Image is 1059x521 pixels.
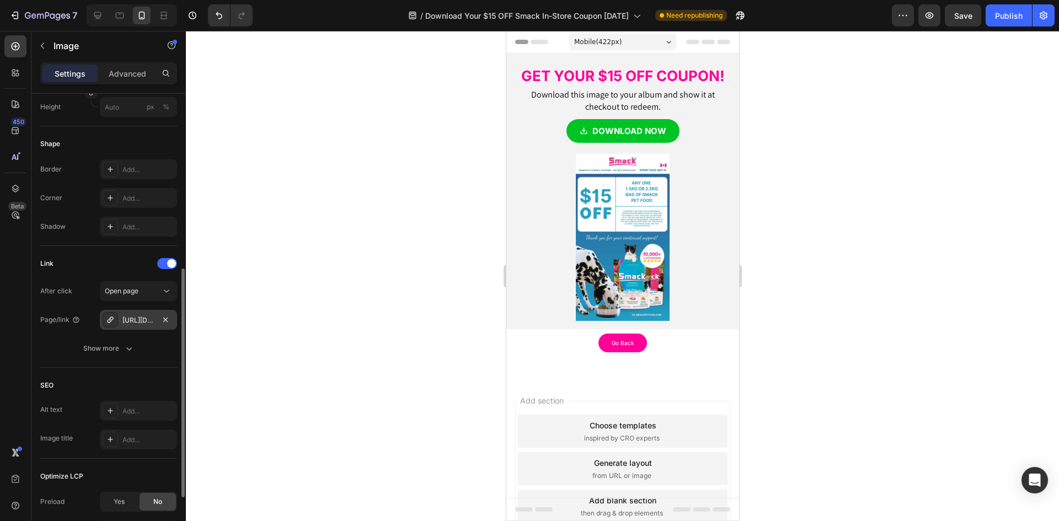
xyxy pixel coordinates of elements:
div: % [163,102,169,112]
div: [URL][DOMAIN_NAME] [122,315,154,325]
div: Open Intercom Messenger [1021,467,1048,493]
span: No [153,497,162,507]
p: Settings [55,68,85,79]
p: Advanced [109,68,146,79]
div: Border [40,164,62,174]
div: Beta [8,202,26,211]
button: Open page [100,281,177,301]
div: After click [40,286,72,296]
span: Need republishing [666,10,723,20]
div: Corner [40,193,62,203]
span: Save [954,11,972,20]
div: px [147,102,154,112]
div: Add... [122,406,174,416]
div: Add... [122,222,174,232]
button: Publish [986,4,1032,26]
div: SEO [40,380,54,390]
button: px [159,100,173,114]
div: Show more [83,343,135,354]
div: Add... [122,165,174,175]
p: 7 [72,9,77,22]
div: Optimize LCP [40,471,83,481]
span: Download Your $15 OFF Smack In-Store Coupon [DATE] [425,10,629,22]
div: Add... [122,194,174,203]
div: Publish [995,10,1023,22]
button: Save [945,4,981,26]
button: 7 [4,4,82,26]
button: Show more [40,339,177,358]
div: Page/link [40,315,81,325]
div: 450 [10,117,26,126]
button: % [144,100,157,114]
div: Link [40,259,54,268]
div: Preload [40,497,65,507]
div: Alt text [40,405,62,415]
div: Undo/Redo [208,4,253,26]
label: Height [40,102,61,112]
div: Shape [40,139,60,149]
span: Yes [114,497,125,507]
div: Shadow [40,222,66,232]
iframe: To enrich screen reader interactions, please activate Accessibility in Grammarly extension settings [506,31,739,521]
div: Image title [40,433,73,443]
span: Open page [105,287,138,295]
p: Image [54,39,147,52]
span: / [420,10,423,22]
input: px% [100,97,177,117]
div: Add... [122,435,174,445]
